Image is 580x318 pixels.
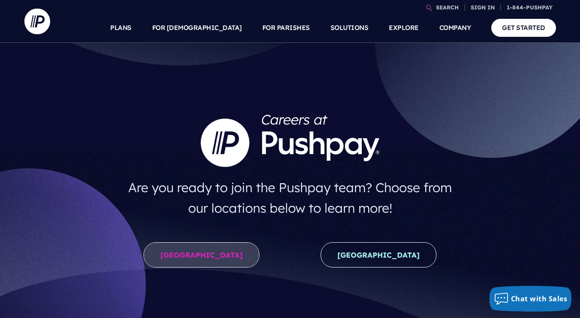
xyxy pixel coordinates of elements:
span: Chat with Sales [511,294,568,303]
h4: Are you ready to join the Pushpay team? Choose from our locations below to learn more! [120,174,460,222]
a: FOR [DEMOGRAPHIC_DATA] [152,13,242,43]
a: [GEOGRAPHIC_DATA] [144,242,259,267]
a: PLANS [110,13,132,43]
a: [GEOGRAPHIC_DATA] [321,242,436,267]
a: GET STARTED [491,19,556,36]
a: FOR PARISHES [262,13,310,43]
a: EXPLORE [389,13,419,43]
a: COMPANY [439,13,471,43]
a: SOLUTIONS [331,13,369,43]
button: Chat with Sales [490,286,572,312]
